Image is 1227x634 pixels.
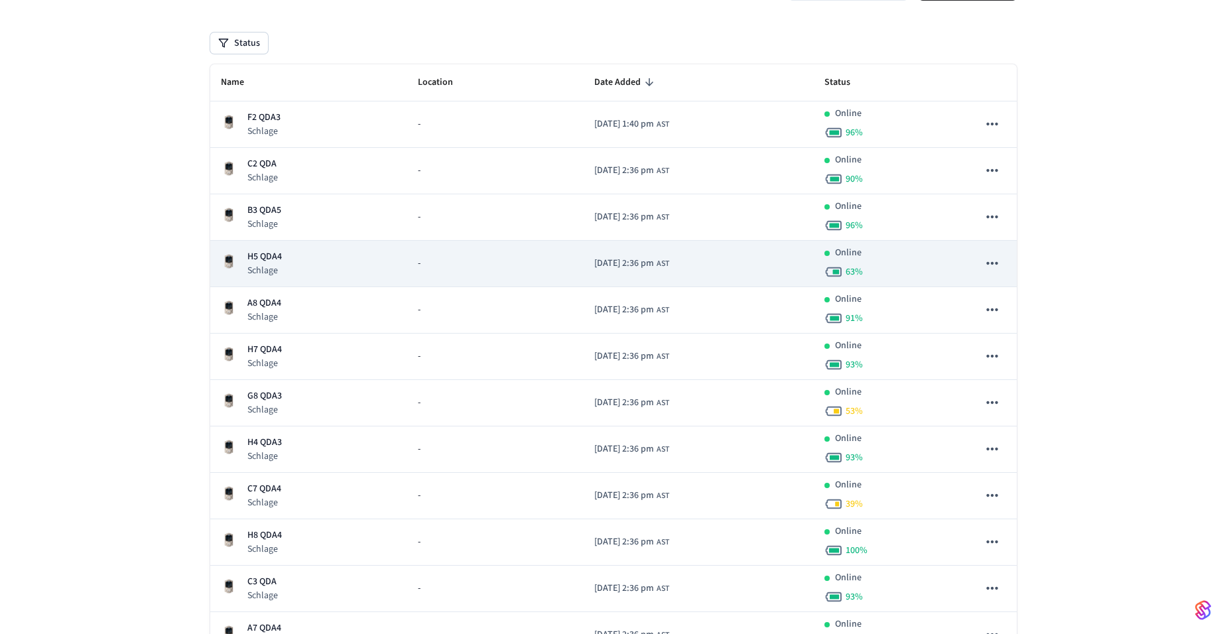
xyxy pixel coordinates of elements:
[418,72,470,93] span: Location
[594,396,669,410] div: America/Santo_Domingo
[594,72,658,93] span: Date Added
[594,442,654,456] span: [DATE] 2:36 pm
[594,489,669,503] div: America/Santo_Domingo
[657,351,669,363] span: AST
[835,292,862,306] p: Online
[418,164,420,178] span: -
[247,589,278,602] p: Schlage
[418,210,420,224] span: -
[247,264,282,277] p: Schlage
[221,532,237,548] img: Schlage Sense Smart Deadbolt with Camelot Trim, Front
[221,72,261,93] span: Name
[247,310,281,324] p: Schlage
[824,72,868,93] span: Status
[247,157,278,171] p: C2 QDA
[247,250,282,264] p: H5 QDA4
[594,257,669,271] div: America/Santo_Domingo
[247,529,282,542] p: H8 QDA4
[835,339,862,353] p: Online
[657,304,669,316] span: AST
[657,119,669,131] span: AST
[594,257,654,271] span: [DATE] 2:36 pm
[594,582,654,596] span: [DATE] 2:36 pm
[247,482,281,496] p: C7 QDA4
[594,117,669,131] div: America/Santo_Domingo
[835,571,862,585] p: Online
[594,582,669,596] div: America/Santo_Domingo
[846,544,868,557] span: 100 %
[835,432,862,446] p: Online
[247,450,282,463] p: Schlage
[247,218,281,231] p: Schlage
[221,207,237,223] img: Schlage Sense Smart Deadbolt with Camelot Trim, Front
[418,396,420,410] span: -
[221,114,237,130] img: Schlage Sense Smart Deadbolt with Camelot Trim, Front
[221,300,237,316] img: Schlage Sense Smart Deadbolt with Camelot Trim, Front
[418,303,420,317] span: -
[221,393,237,409] img: Schlage Sense Smart Deadbolt with Camelot Trim, Front
[594,349,654,363] span: [DATE] 2:36 pm
[221,160,237,176] img: Schlage Sense Smart Deadbolt with Camelot Trim, Front
[657,583,669,595] span: AST
[594,210,654,224] span: [DATE] 2:36 pm
[594,303,654,317] span: [DATE] 2:36 pm
[418,442,420,456] span: -
[221,439,237,455] img: Schlage Sense Smart Deadbolt with Camelot Trim, Front
[846,219,863,232] span: 96 %
[657,397,669,409] span: AST
[846,265,863,279] span: 63 %
[594,535,654,549] span: [DATE] 2:36 pm
[221,253,237,269] img: Schlage Sense Smart Deadbolt with Camelot Trim, Front
[221,578,237,594] img: Schlage Sense Smart Deadbolt with Camelot Trim, Front
[418,257,420,271] span: -
[846,358,863,371] span: 93 %
[594,442,669,456] div: America/Santo_Domingo
[835,525,862,539] p: Online
[221,346,237,362] img: Schlage Sense Smart Deadbolt with Camelot Trim, Front
[846,497,863,511] span: 39 %
[835,478,862,492] p: Online
[247,389,282,403] p: G8 QDA3
[221,485,237,501] img: Schlage Sense Smart Deadbolt with Camelot Trim, Front
[247,496,281,509] p: Schlage
[418,489,420,503] span: -
[418,535,420,549] span: -
[247,343,282,357] p: H7 QDA4
[835,107,862,121] p: Online
[594,117,654,131] span: [DATE] 1:40 pm
[247,204,281,218] p: B3 QDA5
[247,575,278,589] p: C3 QDA
[247,111,281,125] p: F2 QDA3
[247,171,278,184] p: Schlage
[835,200,862,214] p: Online
[657,537,669,548] span: AST
[657,258,669,270] span: AST
[247,296,281,310] p: A8 QDA4
[835,153,862,167] p: Online
[247,436,282,450] p: H4 QDA3
[247,357,282,370] p: Schlage
[594,489,654,503] span: [DATE] 2:36 pm
[846,312,863,325] span: 91 %
[657,165,669,177] span: AST
[835,246,862,260] p: Online
[594,164,669,178] div: America/Santo_Domingo
[418,117,420,131] span: -
[418,349,420,363] span: -
[846,172,863,186] span: 90 %
[657,490,669,502] span: AST
[594,303,669,317] div: America/Santo_Domingo
[1195,600,1211,621] img: SeamLogoGradient.69752ec5.svg
[846,451,863,464] span: 93 %
[210,32,268,54] button: Status
[657,444,669,456] span: AST
[247,125,281,138] p: Schlage
[594,535,669,549] div: America/Santo_Domingo
[594,396,654,410] span: [DATE] 2:36 pm
[594,164,654,178] span: [DATE] 2:36 pm
[594,349,669,363] div: America/Santo_Domingo
[594,210,669,224] div: America/Santo_Domingo
[835,385,862,399] p: Online
[846,126,863,139] span: 96 %
[418,582,420,596] span: -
